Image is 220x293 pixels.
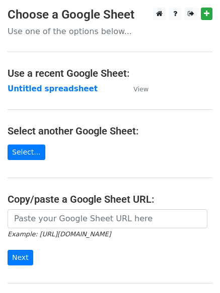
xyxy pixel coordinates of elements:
[123,84,149,93] a: View
[8,193,212,205] h4: Copy/paste a Google Sheet URL:
[8,26,212,37] p: Use one of the options below...
[8,84,98,93] a: Untitled spreadsheet
[8,144,45,160] a: Select...
[8,209,207,228] input: Paste your Google Sheet URL here
[8,125,212,137] h4: Select another Google Sheet:
[8,250,33,265] input: Next
[133,85,149,93] small: View
[8,67,212,79] h4: Use a recent Google Sheet:
[8,8,212,22] h3: Choose a Google Sheet
[8,230,111,238] small: Example: [URL][DOMAIN_NAME]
